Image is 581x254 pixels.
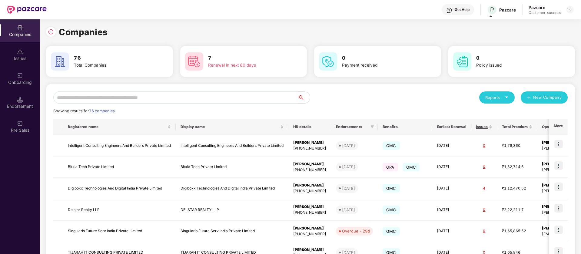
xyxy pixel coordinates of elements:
div: [DATE] [342,143,355,149]
td: Intelligent Consulting Engineers And Builders Private Limited [63,135,176,157]
div: [PERSON_NAME] [293,161,326,167]
td: DELSTAR REALTY LLP [176,199,288,221]
div: Overdue - 29d [342,228,370,234]
img: New Pazcare Logo [7,6,47,14]
div: 0 [476,207,492,213]
div: Payment received [342,62,418,69]
img: svg+xml;base64,PHN2ZyB3aWR0aD0iMjAiIGhlaWdodD0iMjAiIHZpZXdCb3g9IjAgMCAyMCAyMCIgZmlsbD0ibm9uZSIgeG... [17,120,23,127]
img: icon [554,226,563,234]
td: Singularis Future Serv India Private Limited [63,221,176,242]
span: GMC [383,141,400,150]
td: [DATE] [432,178,471,199]
div: Renewal in next 60 days [208,62,284,69]
td: Delstar Realty LLP [63,199,176,221]
div: ₹1,65,865.52 [502,228,532,234]
div: [DATE] [342,207,355,213]
td: Intelligent Consulting Engineers And Builders Private Limited [176,135,288,157]
th: Issues [471,119,497,135]
div: [PHONE_NUMBER] [293,188,326,194]
img: svg+xml;base64,PHN2ZyB4bWxucz0iaHR0cDovL3d3dy53My5vcmcvMjAwMC9zdmciIHdpZHRoPSI2MCIgaGVpZ2h0PSI2MC... [453,52,471,71]
div: 0 [476,143,492,149]
span: filter [369,123,375,130]
img: svg+xml;base64,PHN2ZyBpZD0iUmVsb2FkLTMyeDMyIiB4bWxucz0iaHR0cDovL3d3dy53My5vcmcvMjAwMC9zdmciIHdpZH... [48,29,54,35]
div: [DATE] [342,185,355,191]
h3: 7 [208,54,284,62]
h3: 0 [342,54,418,62]
span: Display name [181,124,279,129]
div: [PHONE_NUMBER] [293,210,326,216]
img: icon [554,204,563,213]
div: Customer_success [529,10,561,15]
h1: Companies [59,25,108,39]
span: Registered name [68,124,166,129]
div: Total Companies [74,62,150,69]
span: caret-down [505,95,509,99]
div: ₹1,12,470.52 [502,186,532,191]
div: ₹1,79,360 [502,143,532,149]
span: Endorsements [336,124,368,129]
th: Total Premium [497,119,537,135]
img: svg+xml;base64,PHN2ZyBpZD0iSXNzdWVzX2Rpc2FibGVkIiB4bWxucz0iaHR0cDovL3d3dy53My5vcmcvMjAwMC9zdmciIH... [17,49,23,55]
div: [DATE] [342,164,355,170]
span: Issues [476,124,488,129]
img: icon [554,140,563,148]
span: search [297,95,310,100]
span: Total Premium [502,124,528,129]
img: svg+xml;base64,PHN2ZyB4bWxucz0iaHR0cDovL3d3dy53My5vcmcvMjAwMC9zdmciIHdpZHRoPSI2MCIgaGVpZ2h0PSI2MC... [51,52,69,71]
td: [DATE] [432,157,471,178]
div: 0 [476,228,492,234]
h3: 76 [74,54,150,62]
button: search [297,91,310,104]
span: 76 companies. [89,109,116,113]
td: [DATE] [432,221,471,242]
th: Registered name [63,119,176,135]
div: [PERSON_NAME] [293,183,326,188]
img: svg+xml;base64,PHN2ZyB4bWxucz0iaHR0cDovL3d3dy53My5vcmcvMjAwMC9zdmciIHdpZHRoPSI2MCIgaGVpZ2h0PSI2MC... [185,52,203,71]
span: P [490,6,494,13]
div: [PHONE_NUMBER] [293,231,326,237]
img: svg+xml;base64,PHN2ZyBpZD0iQ29tcGFuaWVzIiB4bWxucz0iaHR0cDovL3d3dy53My5vcmcvMjAwMC9zdmciIHdpZHRoPS... [17,25,23,31]
td: Bitxia Tech Private Limited [63,157,176,178]
div: Reports [485,94,509,101]
span: GPA [383,163,398,171]
div: ₹1,32,714.6 [502,164,532,170]
div: Pazcare [499,7,516,13]
div: Policy issued [476,62,553,69]
div: 0 [476,164,492,170]
div: [PHONE_NUMBER] [293,146,326,151]
td: [DATE] [432,135,471,157]
div: Get Help [455,7,470,12]
img: svg+xml;base64,PHN2ZyBpZD0iSGVscC0zMngzMiIgeG1sbnM9Imh0dHA6Ly93d3cudzMub3JnLzIwMDAvc3ZnIiB3aWR0aD... [446,7,452,13]
div: ₹2,22,211.7 [502,207,532,213]
div: [PHONE_NUMBER] [293,167,326,173]
div: [PERSON_NAME] [293,204,326,210]
th: HR details [288,119,331,135]
img: icon [554,161,563,170]
img: svg+xml;base64,PHN2ZyBpZD0iRHJvcGRvd24tMzJ4MzIiIHhtbG5zPSJodHRwOi8vd3d3LnczLm9yZy8yMDAwL3N2ZyIgd2... [568,7,573,12]
span: GMC [403,163,420,171]
span: Showing results for [53,109,116,113]
h3: 0 [476,54,553,62]
th: More [549,119,568,135]
span: filter [370,125,374,129]
div: Pazcare [529,5,561,10]
img: svg+xml;base64,PHN2ZyB4bWxucz0iaHR0cDovL3d3dy53My5vcmcvMjAwMC9zdmciIHdpZHRoPSI2MCIgaGVpZ2h0PSI2MC... [319,52,337,71]
div: 4 [476,186,492,191]
th: Earliest Renewal [432,119,471,135]
div: [PERSON_NAME] [293,247,326,253]
td: [DATE] [432,199,471,221]
img: icon [554,183,563,191]
span: New Company [533,94,562,101]
div: [PERSON_NAME] [293,226,326,231]
div: [PERSON_NAME] [293,140,326,146]
span: plus [527,95,531,100]
td: Digiboxx Technologies And Digital India Private Limited [63,178,176,199]
span: GMC [383,184,400,193]
th: Benefits [378,119,432,135]
th: Display name [176,119,288,135]
span: GMC [383,227,400,236]
span: GMC [383,206,400,214]
td: Bitxia Tech Private Limited [176,157,288,178]
img: svg+xml;base64,PHN2ZyB3aWR0aD0iMjAiIGhlaWdodD0iMjAiIHZpZXdCb3g9IjAgMCAyMCAyMCIgZmlsbD0ibm9uZSIgeG... [17,73,23,79]
button: plusNew Company [521,91,568,104]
